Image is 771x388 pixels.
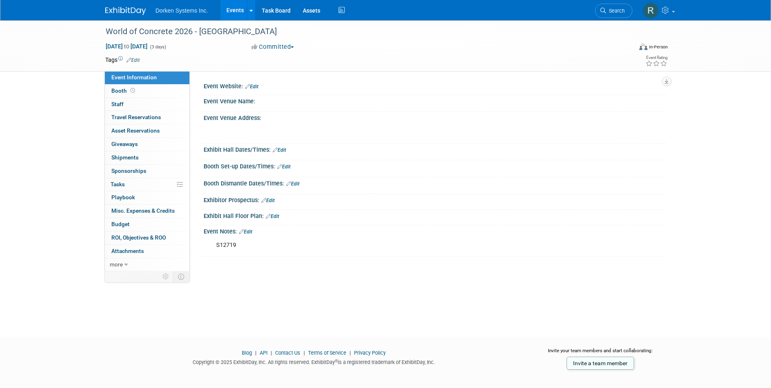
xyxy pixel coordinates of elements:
img: ExhibitDay [105,7,146,15]
div: Exhibit Hall Dates/Times: [204,144,666,154]
div: Invite your team members and start collaborating: [535,347,666,360]
span: Shipments [111,154,139,161]
span: Sponsorships [111,168,146,174]
a: Edit [266,214,279,219]
span: [DATE] [DATE] [105,43,148,50]
span: Tasks [111,181,125,187]
a: Misc. Expenses & Credits [105,205,189,218]
span: Event Information [111,74,157,81]
sup: ® [335,359,338,363]
span: | [302,350,307,356]
a: Blog [242,350,252,356]
a: API [260,350,267,356]
a: Search [595,4,632,18]
span: Travel Reservations [111,114,161,120]
a: Edit [277,164,291,170]
div: Copyright © 2025 ExhibitDay, Inc. All rights reserved. ExhibitDay is a registered trademark of Ex... [105,357,523,366]
span: Search [606,8,625,14]
a: Giveaways [105,138,189,151]
td: Tags [105,56,140,64]
a: Staff [105,98,189,111]
span: ROI, Objectives & ROO [111,234,166,241]
span: to [123,43,130,50]
span: more [110,261,123,268]
div: Booth Set-up Dates/Times: [204,160,666,171]
a: Event Information [105,71,189,84]
a: Edit [126,57,140,63]
a: Edit [239,229,252,235]
a: more [105,258,189,271]
button: Committed [249,43,297,51]
span: Misc. Expenses & Credits [111,207,175,214]
span: | [269,350,274,356]
div: Event Rating [645,56,667,60]
div: Event Website: [204,80,666,91]
div: S12719 [211,237,577,253]
span: Budget [111,221,130,227]
span: Playbook [111,194,135,201]
span: Dorken Systems Inc. [156,7,208,14]
td: Toggle Event Tabs [173,271,189,282]
a: Tasks [105,178,189,191]
a: Asset Reservations [105,124,189,137]
div: Event Venue Name: [204,95,666,105]
span: Booth not reserved yet [129,87,137,94]
a: Terms of Service [308,350,346,356]
a: Contact Us [275,350,300,356]
span: | [347,350,353,356]
span: Staff [111,101,124,107]
a: Budget [105,218,189,231]
div: Event Venue Address: [204,112,666,122]
a: Edit [286,181,300,187]
span: (3 days) [149,44,166,50]
a: Attachments [105,245,189,258]
a: Travel Reservations [105,111,189,124]
a: ROI, Objectives & ROO [105,231,189,244]
a: Shipments [105,151,189,164]
span: Giveaways [111,141,138,147]
div: Exhibit Hall Floor Plan: [204,210,666,220]
span: | [253,350,258,356]
div: Event Format [584,42,668,54]
td: Personalize Event Tab Strip [159,271,173,282]
span: Booth [111,87,137,94]
a: Edit [261,198,275,203]
span: Attachments [111,248,144,254]
div: Exhibitor Prospectus: [204,194,666,205]
a: Invite a team member [567,357,634,370]
a: Playbook [105,191,189,204]
div: Booth Dismantle Dates/Times: [204,177,666,188]
a: Booth [105,85,189,98]
a: Sponsorships [105,165,189,178]
span: Asset Reservations [111,127,160,134]
img: Format-Inperson.png [639,44,647,50]
a: Privacy Policy [354,350,386,356]
div: In-Person [649,44,668,50]
img: Raji Thomas [643,3,658,18]
a: Edit [245,84,258,89]
a: Edit [273,147,286,153]
div: Event Notes: [204,225,666,236]
div: World of Concrete 2026 - [GEOGRAPHIC_DATA] [103,24,620,39]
